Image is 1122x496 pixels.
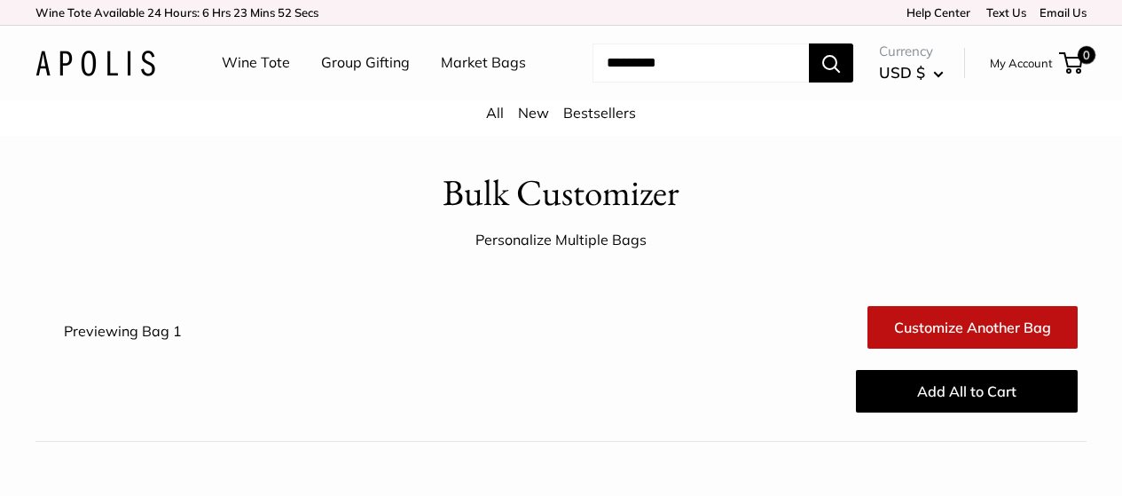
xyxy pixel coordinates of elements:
a: Market Bags [441,50,526,76]
span: Secs [294,5,318,20]
span: 0 [1078,46,1095,64]
a: New [518,104,549,122]
span: Mins [250,5,275,20]
img: Apolis [35,51,155,76]
button: Add All to Cart [856,370,1078,413]
a: Group Gifting [321,50,410,76]
div: Personalize Multiple Bags [475,227,647,254]
span: 52 [278,5,292,20]
a: Text Us [986,5,1026,20]
span: Previewing Bag 1 [64,322,182,340]
span: 23 [233,5,247,20]
a: Customize Another Bag [867,306,1078,349]
a: 0 [1061,52,1083,74]
a: Email Us [1040,5,1087,20]
span: 6 [202,5,209,20]
span: Currency [879,39,944,64]
a: All [486,104,504,122]
a: Help Center [906,5,970,20]
a: Bestsellers [563,104,636,122]
h1: Bulk Customizer [443,167,679,219]
button: USD $ [879,59,944,87]
span: Hrs [212,5,231,20]
a: My Account [990,52,1053,74]
a: Wine Tote [222,50,290,76]
span: USD $ [879,63,925,82]
button: Search [809,43,853,83]
input: Search... [592,43,809,83]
